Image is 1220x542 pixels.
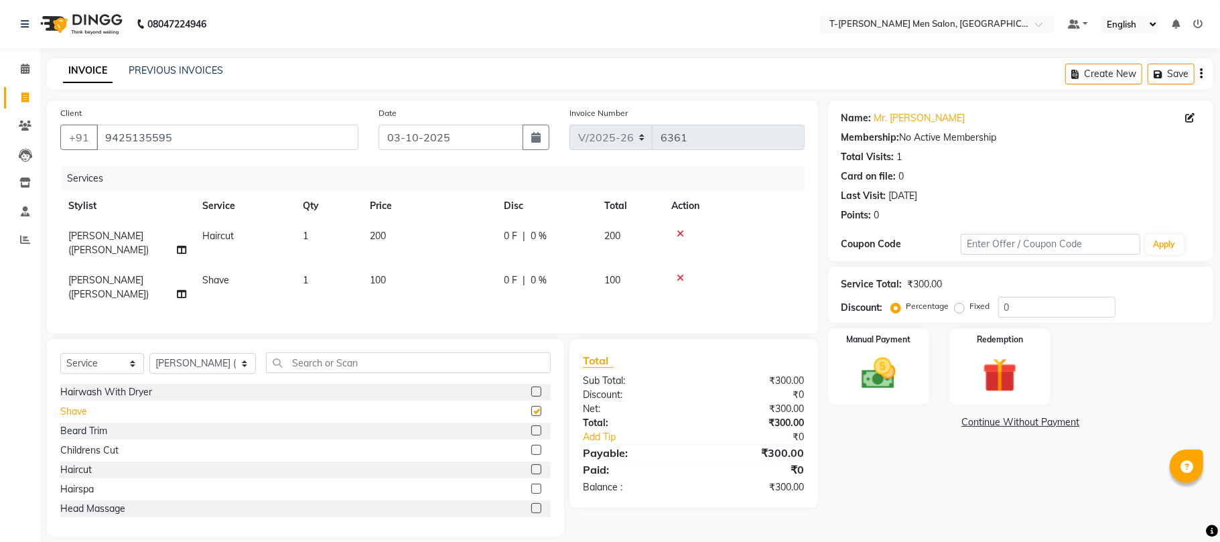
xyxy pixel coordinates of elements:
[362,191,496,221] th: Price
[34,5,126,43] img: logo
[523,273,525,287] span: |
[1065,64,1142,84] button: Create New
[663,191,805,221] th: Action
[573,374,693,388] div: Sub Total:
[60,107,82,119] label: Client
[970,300,990,312] label: Fixed
[573,388,693,402] div: Discount:
[531,273,547,287] span: 0 %
[899,170,904,184] div: 0
[504,229,517,243] span: 0 F
[851,354,906,393] img: _cash.svg
[266,352,551,373] input: Search or Scan
[693,416,814,430] div: ₹300.00
[60,482,94,496] div: Hairspa
[714,430,814,444] div: ₹0
[569,107,628,119] label: Invoice Number
[841,277,902,291] div: Service Total:
[504,273,517,287] span: 0 F
[573,480,693,494] div: Balance :
[202,274,229,286] span: Shave
[60,463,92,477] div: Haircut
[379,107,397,119] label: Date
[972,354,1028,397] img: _gift.svg
[831,415,1211,429] a: Continue Without Payment
[874,208,880,222] div: 0
[596,191,663,221] th: Total
[693,462,814,478] div: ₹0
[573,416,693,430] div: Total:
[60,125,98,150] button: +91
[841,111,872,125] div: Name:
[573,402,693,416] div: Net:
[60,424,107,438] div: Beard Trim
[63,59,113,83] a: INVOICE
[1146,234,1184,255] button: Apply
[874,111,965,125] a: Mr. [PERSON_NAME]
[693,388,814,402] div: ₹0
[96,125,358,150] input: Search by Name/Mobile/Email/Code
[846,334,910,346] label: Manual Payment
[693,480,814,494] div: ₹300.00
[147,5,206,43] b: 08047224946
[62,166,815,191] div: Services
[906,300,949,312] label: Percentage
[908,277,943,291] div: ₹300.00
[60,444,119,458] div: Childrens Cut
[841,170,896,184] div: Card on file:
[604,274,620,286] span: 100
[693,374,814,388] div: ₹300.00
[523,229,525,243] span: |
[60,405,87,419] div: Shave
[1148,64,1195,84] button: Save
[370,274,386,286] span: 100
[841,131,1200,145] div: No Active Membership
[897,150,902,164] div: 1
[60,502,125,516] div: Head Massage
[202,230,234,242] span: Haircut
[841,189,886,203] div: Last Visit:
[303,274,308,286] span: 1
[573,462,693,478] div: Paid:
[496,191,596,221] th: Disc
[693,445,814,461] div: ₹300.00
[129,64,223,76] a: PREVIOUS INVOICES
[977,334,1023,346] label: Redemption
[295,191,362,221] th: Qty
[693,402,814,416] div: ₹300.00
[194,191,295,221] th: Service
[573,430,714,444] a: Add Tip
[841,131,900,145] div: Membership:
[604,230,620,242] span: 200
[60,385,152,399] div: Hairwash With Dryer
[841,237,961,251] div: Coupon Code
[68,274,149,300] span: [PERSON_NAME] ([PERSON_NAME])
[841,150,894,164] div: Total Visits:
[889,189,918,203] div: [DATE]
[68,230,149,256] span: [PERSON_NAME] ([PERSON_NAME])
[370,230,386,242] span: 200
[573,445,693,461] div: Payable:
[583,354,614,368] span: Total
[531,229,547,243] span: 0 %
[841,301,883,315] div: Discount:
[961,234,1140,255] input: Enter Offer / Coupon Code
[841,208,872,222] div: Points:
[60,191,194,221] th: Stylist
[303,230,308,242] span: 1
